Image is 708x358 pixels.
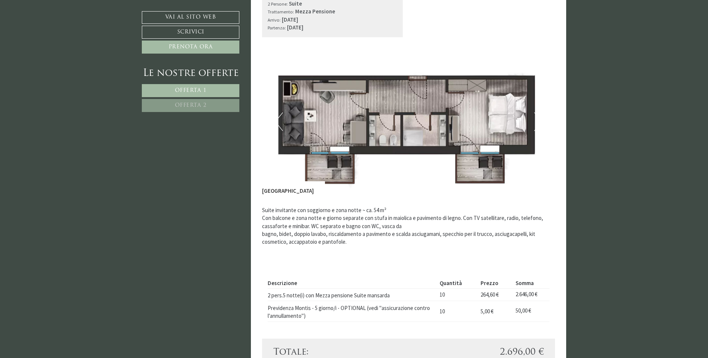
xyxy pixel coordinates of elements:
[268,301,437,322] td: Previdenza Montis - 5 giorno/i - OPTIONAL (vedi "assicurazione contro l'annullamento")
[268,25,286,31] small: Partenza:
[253,196,294,209] button: Invia
[481,291,499,298] span: 264,60 €
[11,21,99,27] div: Montis – Active Nature Spa
[275,112,283,131] button: Previous
[175,103,207,108] span: Offerta 2
[437,278,478,288] th: Quantità
[268,278,437,288] th: Descrizione
[478,278,513,288] th: Prezzo
[295,8,335,15] b: Mezza Pensione
[175,88,207,93] span: Offerta 1
[268,9,294,15] small: Trattamento:
[6,20,102,41] div: Buon giorno, come possiamo aiutarla?
[142,26,239,39] a: Scrivici
[481,308,494,315] span: 5,00 €
[287,24,303,31] b: [DATE]
[268,288,437,301] td: 2 pers.5 notte(i) con Mezza pensione Suite mansarda
[262,206,555,246] p: Suite invitante con soggiorno e zona notte ~ ca. 54 m² Con balcone e zona notte e giorno separate...
[131,6,162,17] div: martedì
[262,48,555,195] img: image
[513,278,549,288] th: Somma
[142,41,239,54] a: Prenota ora
[282,16,298,23] b: [DATE]
[513,288,549,301] td: 2.646,00 €
[268,1,288,7] small: 2 Persone:
[268,17,281,23] small: Arrivo:
[437,288,478,301] td: 10
[142,67,239,80] div: Le nostre offerte
[513,301,549,322] td: 50,00 €
[11,35,99,39] small: 17:16
[262,181,325,195] div: [GEOGRAPHIC_DATA]
[534,112,542,131] button: Next
[142,11,239,24] a: Vai al sito web
[437,301,478,322] td: 10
